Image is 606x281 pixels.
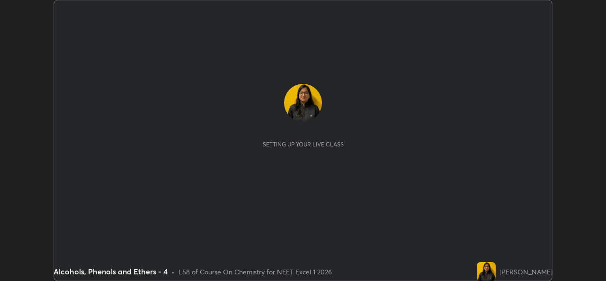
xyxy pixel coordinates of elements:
img: 5601c98580164add983b3da7b044abd6.jpg [477,262,496,281]
div: Alcohols, Phenols and Ethers - 4 [53,266,168,277]
img: 5601c98580164add983b3da7b044abd6.jpg [284,84,322,122]
div: Setting up your live class [263,141,344,148]
div: [PERSON_NAME] [499,267,553,277]
div: • [171,267,175,277]
div: L58 of Course On Chemistry for NEET Excel 1 2026 [178,267,332,277]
